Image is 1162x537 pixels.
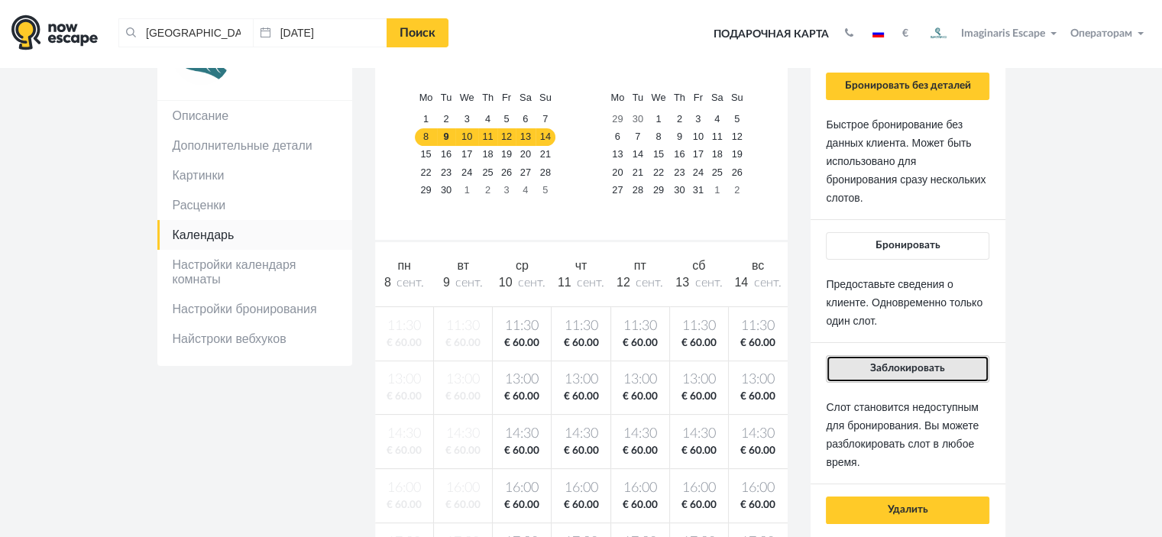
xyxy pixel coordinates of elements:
span: € 60.00 [614,498,666,513]
span: 16:00 [555,479,607,498]
a: Настройки календаря комнаты [157,250,352,294]
span: € 60.00 [555,444,607,458]
span: 14:30 [496,425,548,444]
span: сент. [754,277,782,289]
button: € [895,26,916,41]
a: 29 [647,181,670,199]
a: 16 [670,146,689,163]
span: сент. [694,277,722,289]
span: Операторам [1070,28,1132,39]
a: 18 [478,146,497,163]
a: 27 [516,163,536,181]
span: 13:00 [555,370,607,390]
span: сент. [577,277,604,289]
span: Sunday [539,92,552,103]
button: Бронировать без деталей [826,73,989,100]
span: € 60.00 [496,336,548,351]
span: Imaginaris Escape [961,25,1045,39]
a: 2 [670,111,689,128]
span: € 60.00 [673,498,725,513]
a: 15 [415,146,436,163]
span: 13 [675,276,689,289]
span: € 60.00 [614,444,666,458]
span: Sunday [731,92,743,103]
span: Wednesday [460,92,474,103]
a: 28 [628,181,647,199]
span: 11:30 [732,317,785,336]
a: 12 [727,128,747,146]
span: € 60.00 [732,390,785,404]
span: 11 [558,276,571,289]
a: Подарочная карта [708,18,834,51]
a: Дополнительные детали [157,131,352,160]
span: Tuesday [633,92,643,103]
a: 13 [516,128,536,146]
a: 25 [478,163,497,181]
span: Tuesday [441,92,452,103]
a: Картинки [157,160,352,190]
span: Saturday [711,92,723,103]
button: Операторам [1067,26,1151,41]
span: 10 [499,276,513,289]
a: 5 [536,181,555,199]
span: Monday [419,92,433,103]
a: 24 [689,163,707,181]
input: Дата [253,18,387,47]
a: 7 [536,111,555,128]
span: 14:30 [732,425,785,444]
span: Friday [694,92,703,103]
a: 13 [607,146,628,163]
p: Слот становится недоступным для бронирования. Вы можете разблокировать слот в любое время. [826,398,989,471]
a: 14 [628,146,647,163]
a: 26 [727,163,747,181]
span: сент. [397,277,424,289]
span: 13:00 [614,370,666,390]
span: сент. [636,277,663,289]
span: € 60.00 [614,390,666,404]
span: 16:00 [496,479,548,498]
a: 20 [516,146,536,163]
a: 9 [670,128,689,146]
strong: € [902,28,908,39]
a: 11 [707,128,727,146]
span: € 60.00 [555,498,607,513]
a: 28 [536,163,555,181]
a: 11 [478,128,497,146]
a: 16 [437,146,456,163]
a: 27 [607,181,628,199]
a: Расценки [157,190,352,220]
span: Заблокировать [870,363,945,374]
a: 26 [497,163,516,181]
span: € 60.00 [673,390,725,404]
a: 29 [415,181,436,199]
span: 11:30 [496,317,548,336]
img: ru.jpg [872,30,884,37]
span: 13:00 [732,370,785,390]
a: Найстроки вебхуков [157,324,352,354]
p: Быстрое бронирование без данных клиента. Может быть использовано для бронирования сразу нескольки... [826,115,989,207]
span: € 60.00 [673,444,725,458]
span: Friday [502,92,511,103]
span: пн [397,259,411,272]
a: Описание [157,101,352,131]
a: 20 [607,163,628,181]
span: 14:30 [673,425,725,444]
a: 6 [607,128,628,146]
a: 2 [478,181,497,199]
a: 4 [707,111,727,128]
span: сб [692,259,705,272]
span: 11:30 [614,317,666,336]
span: € 60.00 [555,390,607,404]
span: вт [457,259,468,272]
a: 4 [516,181,536,199]
span: € 60.00 [732,336,785,351]
button: Imaginaris Escape [920,18,1063,49]
span: Saturday [520,92,532,103]
input: Город или название квеста [118,18,253,47]
a: 21 [536,146,555,163]
a: 10 [689,128,707,146]
span: 8 [384,276,391,289]
a: 17 [455,146,478,163]
button: Бронировать [826,232,989,260]
span: € 60.00 [732,498,785,513]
